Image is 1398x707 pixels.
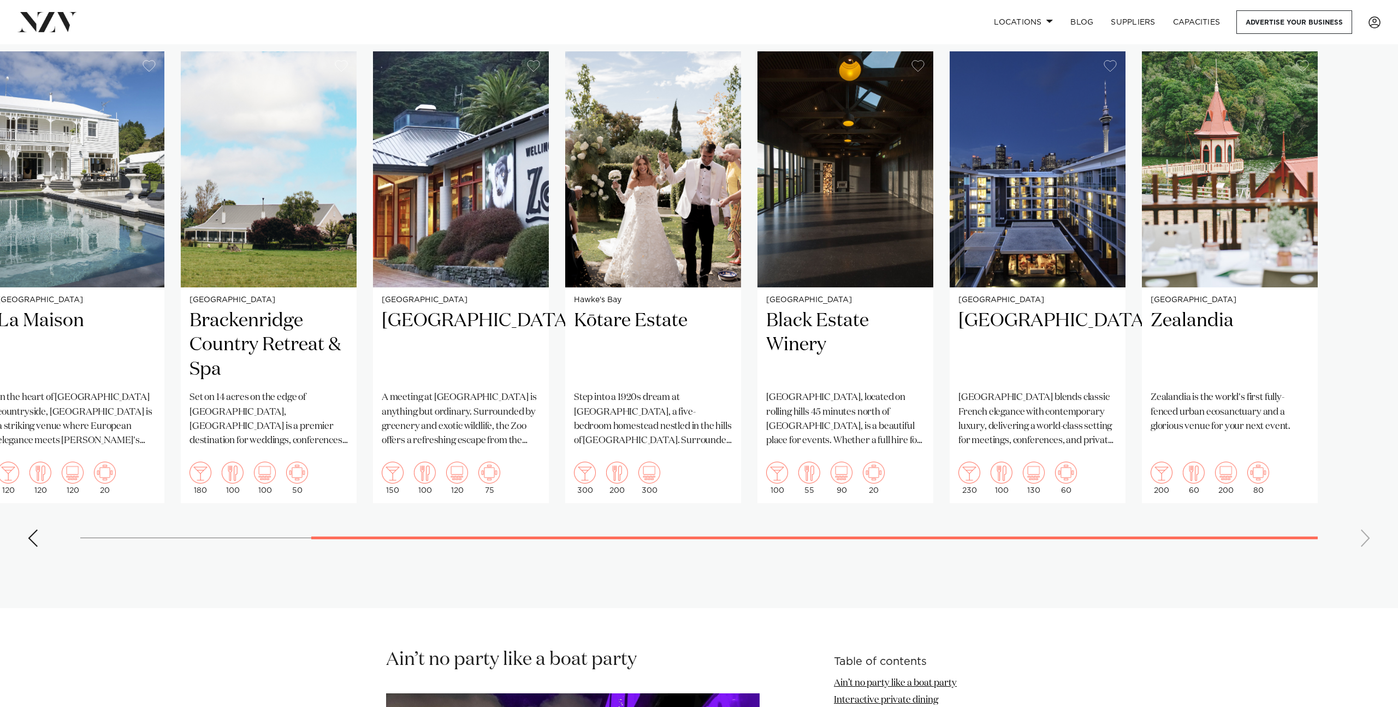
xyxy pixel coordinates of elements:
img: dining.png [606,462,628,484]
div: 180 [189,462,211,494]
h2: Zealandia [1151,309,1309,382]
div: 120 [446,462,468,494]
img: cocktail.png [574,462,596,484]
a: Sofitel Auckland Viaduct Harbour hotel venue [GEOGRAPHIC_DATA] [GEOGRAPHIC_DATA] [GEOGRAPHIC_DATA... [950,51,1125,503]
a: BLOG [1062,10,1102,34]
swiper-slide: 7 / 8 [950,51,1125,503]
img: meeting.png [863,462,885,484]
p: Step into a 1920s dream at [GEOGRAPHIC_DATA], a five-bedroom homestead nestled in the hills of [G... [574,391,732,448]
h2: Ain’t no party like a boat party [386,647,760,672]
a: Locations [985,10,1062,34]
div: 300 [638,462,660,494]
h2: Kōtare Estate [574,309,732,382]
a: Hawke's Bay Kōtare Estate Step into a 1920s dream at [GEOGRAPHIC_DATA], a five-bedroom homestead ... [565,51,741,503]
img: nzv-logo.png [17,12,77,32]
div: 20 [94,462,116,494]
div: 20 [863,462,885,494]
img: cocktail.png [189,462,211,484]
h6: Table of contents [834,656,1012,668]
img: dining.png [222,462,244,484]
a: [GEOGRAPHIC_DATA] Black Estate Winery [GEOGRAPHIC_DATA], located on rolling hills 45 minutes nort... [757,51,933,503]
img: meeting.png [1055,462,1077,484]
div: 100 [991,462,1012,494]
swiper-slide: 6 / 8 [757,51,933,503]
p: Set on 14 acres on the edge of [GEOGRAPHIC_DATA], [GEOGRAPHIC_DATA] is a premier destination for ... [189,391,348,448]
h2: [GEOGRAPHIC_DATA] [382,309,540,382]
small: [GEOGRAPHIC_DATA] [766,296,925,304]
swiper-slide: 4 / 8 [373,51,549,503]
div: 200 [1151,462,1172,494]
img: cocktail.png [958,462,980,484]
div: 300 [574,462,596,494]
div: 200 [606,462,628,494]
swiper-slide: 3 / 8 [181,51,357,503]
img: dining.png [29,462,51,484]
div: 75 [478,462,500,494]
small: [GEOGRAPHIC_DATA] [1151,296,1309,304]
div: 90 [831,462,852,494]
div: 150 [382,462,404,494]
swiper-slide: 5 / 8 [565,51,741,503]
img: theatre.png [446,462,468,484]
img: dining.png [1183,462,1205,484]
img: dining.png [414,462,436,484]
div: 50 [286,462,308,494]
img: theatre.png [638,462,660,484]
div: 100 [222,462,244,494]
div: 130 [1023,462,1045,494]
img: meeting.png [286,462,308,484]
img: theatre.png [62,462,84,484]
img: dining.png [798,462,820,484]
div: 120 [29,462,51,494]
swiper-slide: 8 / 8 [1142,51,1318,503]
small: [GEOGRAPHIC_DATA] [958,296,1117,304]
div: 230 [958,462,980,494]
img: cocktail.png [382,462,404,484]
div: 80 [1247,462,1269,494]
h2: Brackenridge Country Retreat & Spa [189,309,348,382]
img: theatre.png [1215,462,1237,484]
small: Hawke's Bay [574,296,732,304]
a: Capacities [1164,10,1229,34]
div: 55 [798,462,820,494]
div: 60 [1183,462,1205,494]
a: Interactive private dining [834,696,938,705]
a: Advertise your business [1236,10,1352,34]
div: 100 [414,462,436,494]
img: meeting.png [1247,462,1269,484]
h2: [GEOGRAPHIC_DATA] [958,309,1117,382]
img: cocktail.png [1151,462,1172,484]
a: [GEOGRAPHIC_DATA] Brackenridge Country Retreat & Spa Set on 14 acres on the edge of [GEOGRAPHIC_D... [181,51,357,503]
img: theatre.png [254,462,276,484]
img: meeting.png [94,462,116,484]
p: A meeting at [GEOGRAPHIC_DATA] is anything but ordinary. Surrounded by greenery and exotic wildli... [382,391,540,448]
small: [GEOGRAPHIC_DATA] [189,296,348,304]
div: 200 [1215,462,1237,494]
img: theatre.png [831,462,852,484]
img: meeting.png [478,462,500,484]
img: cocktail.png [766,462,788,484]
small: [GEOGRAPHIC_DATA] [382,296,540,304]
a: Rātā Cafe at Zealandia [GEOGRAPHIC_DATA] Zealandia Zealandia is the world's first fully-fenced ur... [1142,51,1318,503]
h2: Black Estate Winery [766,309,925,382]
p: [GEOGRAPHIC_DATA], located on rolling hills 45 minutes north of [GEOGRAPHIC_DATA], is a beautiful... [766,391,925,448]
a: SUPPLIERS [1102,10,1164,34]
img: dining.png [991,462,1012,484]
p: [GEOGRAPHIC_DATA] blends classic French elegance with contemporary luxury, delivering a world-cla... [958,391,1117,448]
img: Rātā Cafe at Zealandia [1142,51,1318,287]
img: theatre.png [1023,462,1045,484]
p: Zealandia is the world's first fully-fenced urban ecosanctuary and a glorious venue for your next... [1151,391,1309,434]
div: 60 [1055,462,1077,494]
img: Sofitel Auckland Viaduct Harbour hotel venue [950,51,1125,287]
a: [GEOGRAPHIC_DATA] [GEOGRAPHIC_DATA] A meeting at [GEOGRAPHIC_DATA] is anything but ordinary. Surr... [373,51,549,503]
div: 100 [254,462,276,494]
div: 120 [62,462,84,494]
div: 100 [766,462,788,494]
a: Ain’t no party like a boat party [834,679,957,688]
